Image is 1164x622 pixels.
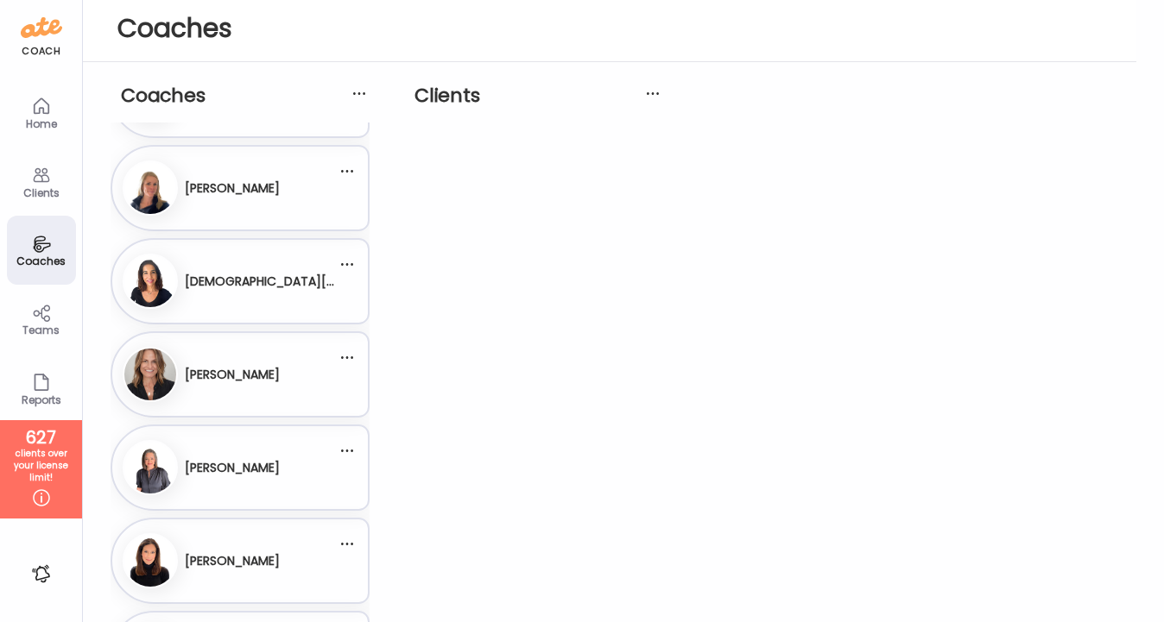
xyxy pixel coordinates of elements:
[124,162,176,214] img: avatars%2FHzYBCFGtI4cagBx2de7RwYktteE3
[124,349,176,400] img: avatars%2FOBFS3SlkXLf3tw0VcKDc4a7uuG83
[10,118,73,129] div: Home
[10,255,73,267] div: Coaches
[185,552,280,570] h3: [PERSON_NAME]
[21,14,62,41] img: ate
[10,187,73,198] div: Clients
[22,44,60,59] div: coach
[124,535,176,587] img: avatars%2FfptQNShTjgNZWdF0DaXs92OC25j2
[10,394,73,405] div: Reports
[124,255,176,307] img: avatars%2FmcUjd6cqKYdgkG45clkwT2qudZq2
[6,448,76,484] div: clients over your license limit!
[121,83,370,109] h2: Coaches
[414,83,663,109] h2: Clients
[185,366,280,384] h3: [PERSON_NAME]
[124,442,176,493] img: avatars%2FsKIZEEnVWHQljIYPv8ZI5Grg1Xa2
[10,324,73,336] div: Teams
[185,179,280,198] h3: [PERSON_NAME]
[117,13,1102,44] h1: Coaches
[185,459,280,477] h3: [PERSON_NAME]
[185,273,337,291] h3: [DEMOGRAPHIC_DATA][PERSON_NAME]
[6,427,76,448] div: 627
